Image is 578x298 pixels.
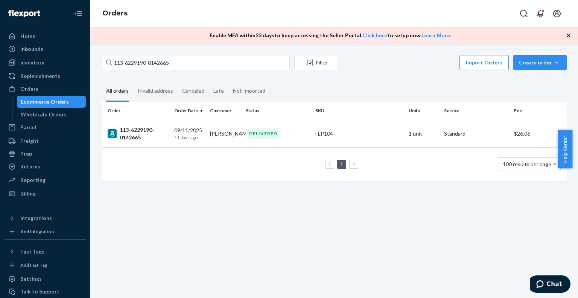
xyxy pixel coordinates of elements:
a: Parcel [5,121,86,133]
td: $26.06 [511,120,567,147]
a: Orders [5,83,86,95]
a: Returns [5,160,86,173]
div: Ecommerce Orders [21,98,69,105]
a: Replenishments [5,70,86,82]
div: Canceled [182,81,204,101]
td: [PERSON_NAME] [207,120,243,147]
div: Prep [20,150,32,157]
button: Create order [513,55,567,70]
div: Replenishments [20,72,60,80]
th: Fee [511,102,567,120]
div: Add Integration [20,228,54,235]
ol: breadcrumbs [96,3,134,24]
a: Learn More [421,32,450,38]
iframe: Opens a widget where you can chat to one of our agents [530,275,570,294]
div: Customer [210,107,240,114]
div: Inbounds [20,45,43,53]
button: Open account menu [549,6,564,21]
th: Status [243,102,312,120]
a: Page 1 is your current page [339,161,345,167]
div: Orders [20,85,38,93]
a: Inventory [5,57,86,69]
button: Fast Tags [5,246,86,258]
input: Search orders [102,55,290,70]
a: Click here [362,32,387,38]
div: Inventory [20,59,44,66]
div: Integrations [20,214,52,222]
a: Add Integration [5,227,86,236]
div: Wholesale Orders [21,111,67,118]
p: 11 days ago [174,134,204,141]
div: Fast Tags [20,248,44,255]
div: Invalid address [138,81,173,101]
div: Add Fast Tag [20,262,47,268]
a: Home [5,30,86,42]
div: FLP104 [315,130,402,138]
div: Filter [295,59,338,66]
th: SKU [312,102,405,120]
a: Billing [5,188,86,200]
button: Help Center [558,130,572,168]
td: 1 unit [406,120,441,147]
p: Enable MFA within 23 days to keep accessing the Seller Portal. to setup now. . [210,32,451,39]
button: Talk to Support [5,286,86,298]
div: Returns [20,163,40,170]
th: Service [441,102,511,120]
th: Order [102,102,171,120]
div: Reporting [20,176,46,184]
div: Billing [20,190,36,197]
a: Ecommerce Orders [17,96,86,108]
div: Freight [20,137,39,145]
a: Add Fast Tag [5,261,86,270]
span: 100 results per page [503,161,551,167]
div: DELIVERED [246,128,281,139]
div: Talk to Support [20,288,59,295]
button: Filter [294,55,338,70]
div: Late [213,81,224,101]
div: 113-6229190-0142665 [108,126,168,141]
a: Prep [5,148,86,160]
button: Integrations [5,212,86,224]
a: Settings [5,273,86,285]
div: Not Imported [233,81,265,101]
a: Reporting [5,174,86,186]
a: Freight [5,135,86,147]
p: Standard [444,130,508,138]
div: All orders [106,81,129,102]
button: Open Search Box [516,6,531,21]
div: Home [20,32,35,40]
th: Units [406,102,441,120]
div: Settings [20,275,42,283]
img: Flexport logo [8,10,40,17]
div: Create order [519,59,561,66]
button: Close Navigation [71,6,86,21]
a: Inbounds [5,43,86,55]
div: 09/11/2025 [174,127,204,141]
button: Open notifications [533,6,548,21]
a: Wholesale Orders [17,109,86,121]
div: Parcel [20,124,36,131]
th: Order Date [171,102,207,120]
a: Orders [102,9,128,17]
button: Import Orders [459,55,509,70]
